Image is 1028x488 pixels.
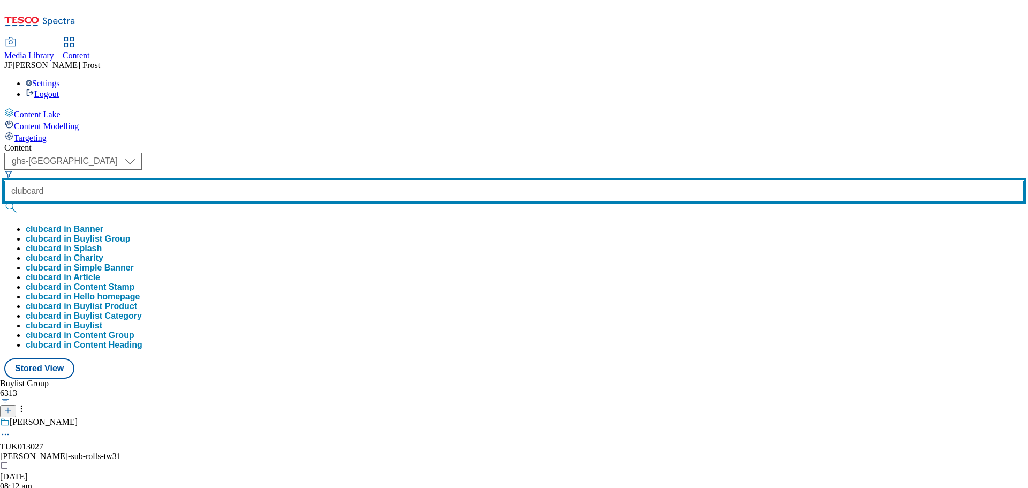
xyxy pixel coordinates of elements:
[26,253,103,263] div: clubcard in
[63,38,90,61] a: Content
[12,61,100,70] span: [PERSON_NAME] Frost
[26,282,135,292] div: clubcard in
[14,122,79,131] span: Content Modelling
[4,108,1024,119] a: Content Lake
[4,38,54,61] a: Media Library
[26,331,134,340] div: clubcard in
[74,282,135,291] span: Content Stamp
[26,234,131,244] button: clubcard in Buylist Group
[26,282,135,292] button: clubcard in Content Stamp
[74,331,134,340] span: Content Group
[26,292,140,302] button: clubcard in Hello homepage
[4,170,13,178] svg: Search Filters
[26,234,131,244] div: clubcard in
[74,253,103,262] span: Charity
[4,131,1024,143] a: Targeting
[4,61,12,70] span: JF
[14,133,47,142] span: Targeting
[26,331,134,340] button: clubcard in Content Group
[26,253,103,263] button: clubcard in Charity
[4,119,1024,131] a: Content Modelling
[26,79,60,88] a: Settings
[63,51,90,60] span: Content
[26,311,142,321] div: clubcard in
[4,181,1024,202] input: Search
[26,244,102,253] button: clubcard in Splash
[4,51,54,60] span: Media Library
[26,263,134,273] button: clubcard in Simple Banner
[26,311,142,321] button: clubcard in Buylist Category
[14,110,61,119] span: Content Lake
[4,143,1024,153] div: Content
[26,340,142,350] button: clubcard in Content Heading
[74,234,131,243] span: Buylist Group
[26,224,103,234] button: clubcard in Banner
[4,358,74,379] button: Stored View
[74,311,142,320] span: Buylist Category
[26,89,59,99] a: Logout
[26,273,100,282] button: clubcard in Article
[26,321,102,331] button: clubcard in Buylist
[26,302,137,311] button: clubcard in Buylist Product
[10,417,78,427] div: [PERSON_NAME]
